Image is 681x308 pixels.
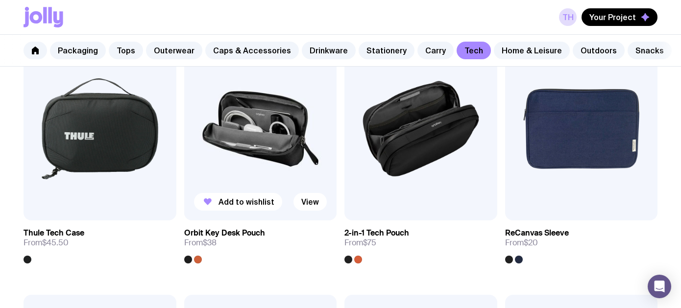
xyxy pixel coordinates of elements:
[417,42,454,59] a: Carry
[559,8,577,26] a: TH
[42,237,69,248] span: $45.50
[628,42,672,59] a: Snacks
[24,238,69,248] span: From
[524,237,538,248] span: $20
[582,8,657,26] button: Your Project
[573,42,625,59] a: Outdoors
[648,275,671,298] div: Open Intercom Messenger
[219,197,274,207] span: Add to wishlist
[24,220,176,263] a: Thule Tech CaseFrom$45.50
[344,238,376,248] span: From
[344,228,409,238] h3: 2-in-1 Tech Pouch
[457,42,491,59] a: Tech
[359,42,414,59] a: Stationery
[344,220,497,263] a: 2-in-1 Tech PouchFrom$75
[184,228,265,238] h3: Orbit Key Desk Pouch
[302,42,356,59] a: Drinkware
[505,228,569,238] h3: ReCanvas Sleeve
[494,42,570,59] a: Home & Leisure
[146,42,202,59] a: Outerwear
[109,42,143,59] a: Tops
[203,237,217,248] span: $38
[184,238,217,248] span: From
[293,193,327,211] a: View
[589,12,636,22] span: Your Project
[505,220,658,263] a: ReCanvas SleeveFrom$20
[24,228,84,238] h3: Thule Tech Case
[205,42,299,59] a: Caps & Accessories
[184,220,337,263] a: Orbit Key Desk PouchFrom$38
[50,42,106,59] a: Packaging
[505,238,538,248] span: From
[363,237,376,248] span: $75
[194,193,282,211] button: Add to wishlist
